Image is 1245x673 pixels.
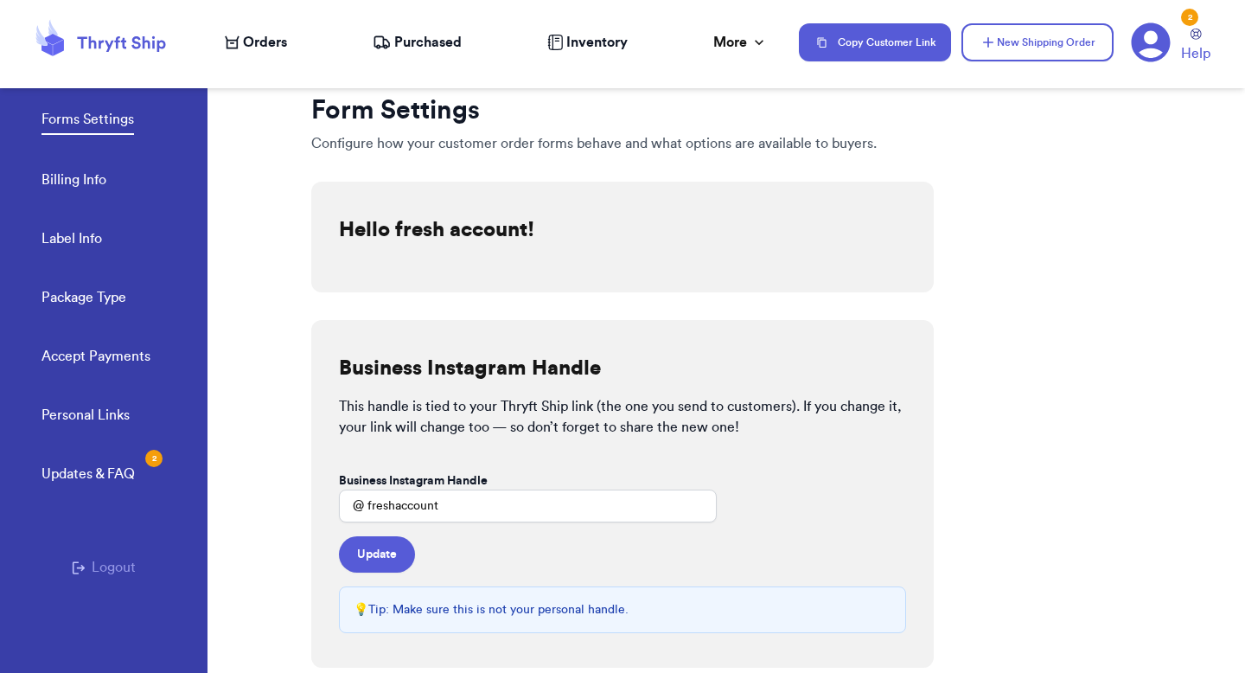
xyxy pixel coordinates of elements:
div: More [713,32,768,53]
div: @ [339,490,364,522]
a: Package Type [41,287,126,311]
button: New Shipping Order [961,23,1114,61]
h1: Form Settings [311,95,934,126]
a: Accept Payments [41,346,150,370]
a: Forms Settings [41,109,134,135]
a: Orders [225,32,287,53]
a: Purchased [373,32,462,53]
p: Configure how your customer order forms behave and what options are available to buyers. [311,133,934,154]
a: Inventory [547,32,628,53]
a: Label Info [41,228,102,253]
span: Orders [243,32,287,53]
p: 💡 Tip: Make sure this is not your personal handle. [354,601,629,619]
label: Business Instagram Handle [339,472,488,490]
div: Updates & FAQ [41,464,135,484]
button: Update [339,536,415,573]
p: This handle is tied to your Thryft Ship link (the one you send to customers). If you change it, y... [339,396,906,438]
span: Purchased [394,32,462,53]
h2: Hello fresh account! [339,216,534,244]
div: 2 [1181,9,1198,26]
a: Billing Info [41,170,106,194]
a: Personal Links [41,405,130,429]
span: Help [1181,43,1210,64]
div: 2 [145,450,163,467]
a: Help [1181,29,1210,64]
button: Copy Customer Link [799,23,951,61]
button: Logout [72,557,136,578]
h2: Business Instagram Handle [339,355,601,382]
a: 2 [1131,22,1171,62]
span: Inventory [566,32,628,53]
a: Updates & FAQ2 [41,464,135,488]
